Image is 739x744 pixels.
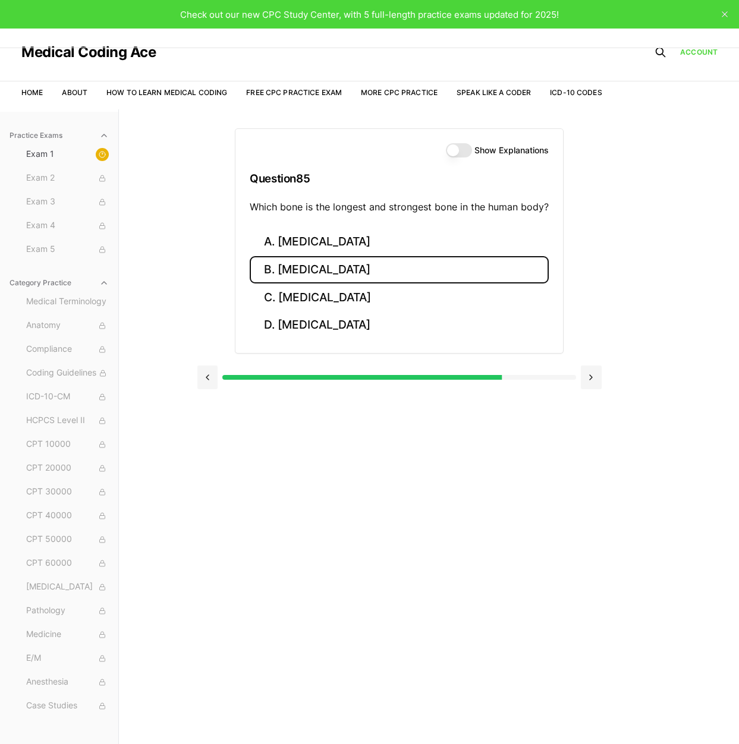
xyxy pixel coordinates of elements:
button: Exam 4 [21,216,114,235]
a: More CPC Practice [361,88,438,97]
span: Exam 1 [26,148,109,161]
a: Home [21,88,43,97]
button: CPT 50000 [21,530,114,549]
span: Anatomy [26,319,109,332]
span: CPT 30000 [26,486,109,499]
span: Exam 2 [26,172,109,185]
span: Exam 5 [26,243,109,256]
span: Check out our new CPC Study Center, with 5 full-length practice exams updated for 2025! [180,9,559,20]
button: Exam 3 [21,193,114,212]
span: Anesthesia [26,676,109,689]
button: A. [MEDICAL_DATA] [250,228,549,256]
a: Account [680,47,718,58]
span: E/M [26,652,109,665]
button: Anatomy [21,316,114,335]
button: [MEDICAL_DATA] [21,578,114,597]
span: Exam 4 [26,219,109,232]
a: How to Learn Medical Coding [106,88,227,97]
button: CPT 60000 [21,554,114,573]
button: Practice Exams [5,126,114,145]
button: Medical Terminology [21,292,114,311]
span: CPT 10000 [26,438,109,451]
span: [MEDICAL_DATA] [26,581,109,594]
span: Medical Terminology [26,295,109,308]
span: Case Studies [26,699,109,713]
button: D. [MEDICAL_DATA] [250,311,549,339]
span: Medicine [26,628,109,641]
button: Medicine [21,625,114,644]
button: HCPCS Level II [21,411,114,430]
button: CPT 30000 [21,483,114,502]
span: CPT 20000 [26,462,109,475]
button: Compliance [21,340,114,359]
button: Pathology [21,601,114,620]
button: CPT 40000 [21,506,114,525]
button: Exam 2 [21,169,114,188]
button: CPT 10000 [21,435,114,454]
button: Coding Guidelines [21,364,114,383]
button: Exam 1 [21,145,114,164]
p: Which bone is the longest and strongest bone in the human body? [250,200,549,214]
a: About [62,88,87,97]
span: Compliance [26,343,109,356]
span: Coding Guidelines [26,367,109,380]
a: Speak Like a Coder [457,88,531,97]
a: Medical Coding Ace [21,45,156,59]
a: Free CPC Practice Exam [246,88,342,97]
button: Case Studies [21,696,114,715]
button: CPT 20000 [21,459,114,478]
span: Exam 3 [26,196,109,209]
span: CPT 60000 [26,557,109,570]
span: HCPCS Level II [26,414,109,427]
button: B. [MEDICAL_DATA] [250,256,549,284]
span: ICD-10-CM [26,390,109,403]
button: Anesthesia [21,673,114,692]
span: CPT 50000 [26,533,109,546]
h3: Question 85 [250,161,549,196]
button: close [715,5,734,24]
span: Pathology [26,604,109,617]
button: C. [MEDICAL_DATA] [250,283,549,311]
a: ICD-10 Codes [550,88,602,97]
span: CPT 40000 [26,509,109,522]
button: E/M [21,649,114,668]
button: Exam 5 [21,240,114,259]
button: ICD-10-CM [21,387,114,406]
button: Category Practice [5,273,114,292]
label: Show Explanations [474,146,549,155]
